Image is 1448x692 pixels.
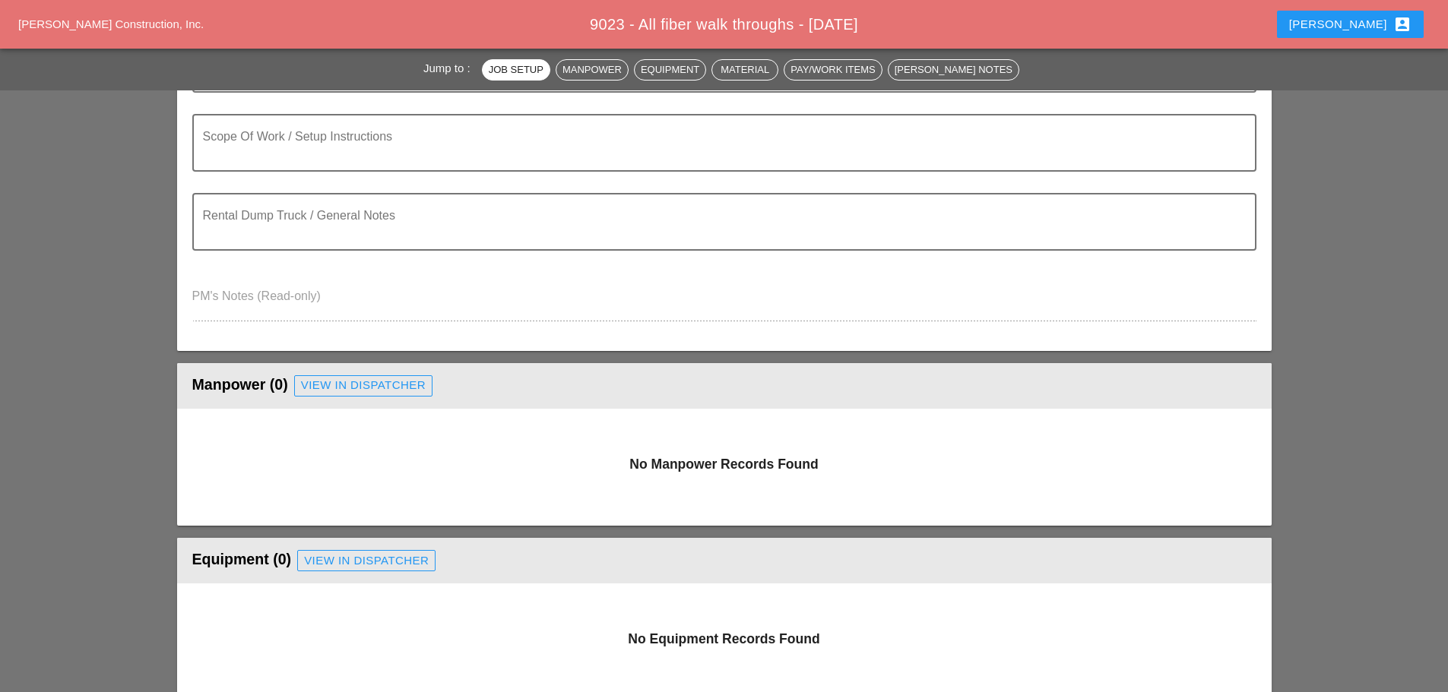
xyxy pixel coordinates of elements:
[641,62,699,77] div: Equipment
[590,16,858,33] span: 9023 - All fiber walk throughs - [DATE]
[192,629,1256,649] h3: No Equipment Records Found
[1277,11,1424,38] button: [PERSON_NAME]
[556,59,629,81] button: Manpower
[203,213,1234,249] textarea: Rental Dump Truck / General Notes
[301,377,426,394] div: View in Dispatcher
[297,550,436,571] a: View in Dispatcher
[423,62,477,74] span: Jump to :
[192,371,1256,401] div: Manpower (0)
[711,59,778,81] button: Material
[482,59,550,81] button: Job Setup
[791,62,875,77] div: Pay/Work Items
[294,375,432,397] a: View in Dispatcher
[784,59,882,81] button: Pay/Work Items
[18,17,204,30] a: [PERSON_NAME] Construction, Inc.
[203,134,1234,170] textarea: Scope Of Work / Setup Instructions
[634,59,706,81] button: Equipment
[304,552,429,570] div: View in Dispatcher
[192,284,1256,321] textarea: PM's Notes (Read-only)
[1289,15,1412,33] div: [PERSON_NAME]
[192,545,1256,576] div: Equipment (0)
[192,454,1256,474] h3: No Manpower Records Found
[888,59,1019,81] button: [PERSON_NAME] Notes
[895,62,1012,77] div: [PERSON_NAME] Notes
[718,62,772,77] div: Material
[1393,15,1412,33] i: account_box
[489,62,543,77] div: Job Setup
[562,62,622,77] div: Manpower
